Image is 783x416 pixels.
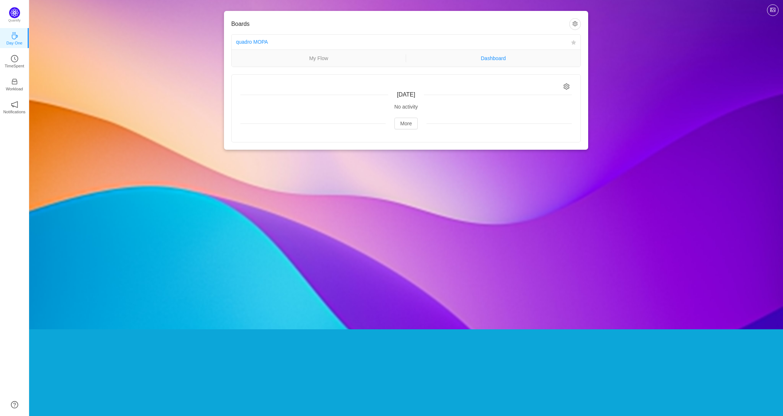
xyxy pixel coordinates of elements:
[6,86,23,92] p: Workload
[3,109,25,115] p: Notifications
[11,401,18,408] a: icon: question-circle
[232,54,406,62] a: My Flow
[767,4,779,16] button: icon: picture
[9,7,20,18] img: Quantify
[11,57,18,64] a: icon: clock-circleTimeSpent
[236,39,268,45] a: quadro MOPA
[571,40,576,45] i: icon: star
[11,80,18,87] a: icon: inboxWorkload
[6,40,22,46] p: Day One
[406,54,581,62] a: Dashboard
[11,101,18,108] i: icon: notification
[569,18,581,30] button: icon: setting
[397,91,415,98] span: [DATE]
[11,34,18,42] a: icon: coffeeDay One
[11,78,18,85] i: icon: inbox
[240,103,572,111] div: No activity
[11,103,18,110] a: icon: notificationNotifications
[231,20,569,28] h3: Boards
[8,18,21,23] p: Quantify
[11,32,18,39] i: icon: coffee
[11,55,18,62] i: icon: clock-circle
[563,83,570,90] i: icon: setting
[5,63,24,69] p: TimeSpent
[394,118,418,129] button: More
